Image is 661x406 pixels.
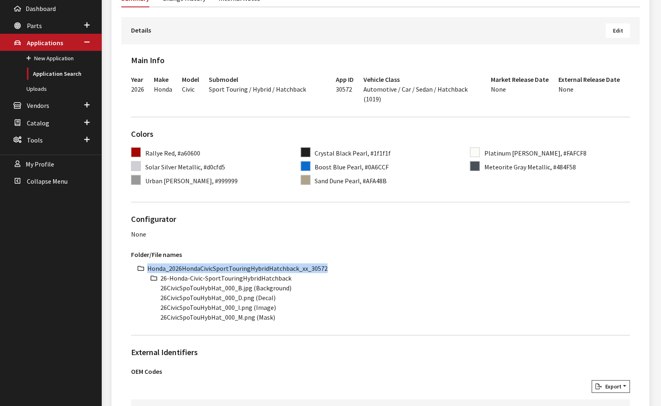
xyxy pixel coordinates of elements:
[131,366,630,376] h3: OEM Codes
[613,27,623,34] span: Edit
[131,54,630,66] h2: Main Info
[145,149,176,157] span: Rallye Red,
[131,75,144,84] h3: Year
[131,85,144,93] span: 2026
[131,128,630,140] h2: Colors
[27,22,42,30] span: Parts
[27,102,49,110] span: Vendors
[160,312,630,322] li: 26CivicSpoTouHybHat_000_M.png (Mask)
[215,177,238,185] span: #999999
[558,75,620,84] h3: External Release Date
[491,75,549,84] h3: Market Release Date
[336,85,352,93] span: 30572
[131,346,630,358] h2: External Identifiers
[160,283,630,293] li: 26CivicSpoTouHybHat_000_B.jpg (Background)
[209,75,326,84] h3: Submodel
[558,85,573,93] span: None
[27,119,49,127] span: Catalog
[363,177,387,185] span: #AFA48B
[154,75,172,84] h3: Make
[27,39,63,47] span: Applications
[371,149,391,157] span: #1f1f1f
[182,75,199,84] h3: Model
[491,85,506,93] span: None
[365,163,389,171] span: #0A6CCF
[563,149,587,157] span: #FAFCF8
[145,177,214,185] span: Urban [PERSON_NAME],
[553,163,576,171] span: #484F58
[606,24,630,38] button: Edit Details
[160,293,630,303] li: 26CivicSpoTouHybHat_000_D.png (Decal)
[26,4,56,13] span: Dashboard
[182,85,195,93] span: Civic
[315,149,370,157] span: Crystal Black Pearl,
[131,229,630,239] div: None
[160,273,630,283] li: 26-Honda-Civic-SportTouringHybridHatchback
[27,177,68,185] span: Collapse Menu
[484,163,552,171] span: Meteorite Gray Metallic,
[131,250,630,259] h3: Folder/File names
[364,75,482,84] h3: Vehicle Class
[160,303,630,312] li: 26CivicSpoTouHybHat_000_I.png (Image)
[154,85,172,93] span: Honda
[484,149,562,157] span: Platinum [PERSON_NAME],
[592,380,630,393] button: Export
[209,85,306,93] span: Sport Touring / Hybrid / Hatchback
[27,136,43,144] span: Tools
[336,75,354,84] h3: App ID
[145,163,202,171] span: Solar Silver Metallic,
[602,383,622,390] span: Export
[364,85,468,103] span: Automotive / Car / Sedan / Hatchback (1019)
[131,213,630,225] h2: Configurator
[26,160,54,168] span: My Profile
[315,177,362,185] span: Sand Dune Pearl,
[204,163,225,171] span: #d0cfd5
[177,149,200,157] span: #a60600
[131,24,630,38] h3: Details
[147,263,630,273] li: Honda_2026HondaCivicSportTouringHybridHatchback_xx_30572
[315,163,364,171] span: Boost Blue Pearl,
